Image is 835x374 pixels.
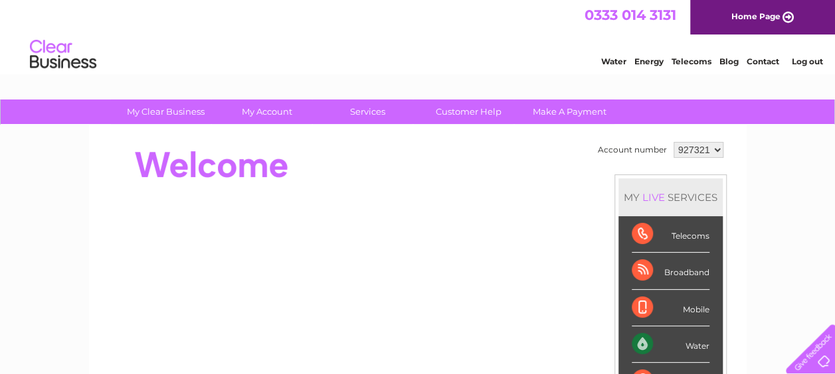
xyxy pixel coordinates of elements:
[585,7,676,23] a: 0333 014 3131
[212,99,322,124] a: My Account
[640,191,668,204] div: LIVE
[104,7,732,64] div: Clear Business is a trading name of Verastar Limited (registered in [GEOGRAPHIC_DATA] No. 3667643...
[618,178,723,216] div: MY SERVICES
[313,99,422,124] a: Services
[515,99,624,124] a: Make A Payment
[601,56,626,66] a: Water
[632,326,709,363] div: Water
[719,56,739,66] a: Blog
[634,56,664,66] a: Energy
[414,99,523,124] a: Customer Help
[747,56,779,66] a: Contact
[29,34,97,75] img: logo.png
[632,290,709,326] div: Mobile
[672,56,711,66] a: Telecoms
[595,139,670,161] td: Account number
[111,99,221,124] a: My Clear Business
[632,253,709,289] div: Broadband
[791,56,822,66] a: Log out
[632,216,709,253] div: Telecoms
